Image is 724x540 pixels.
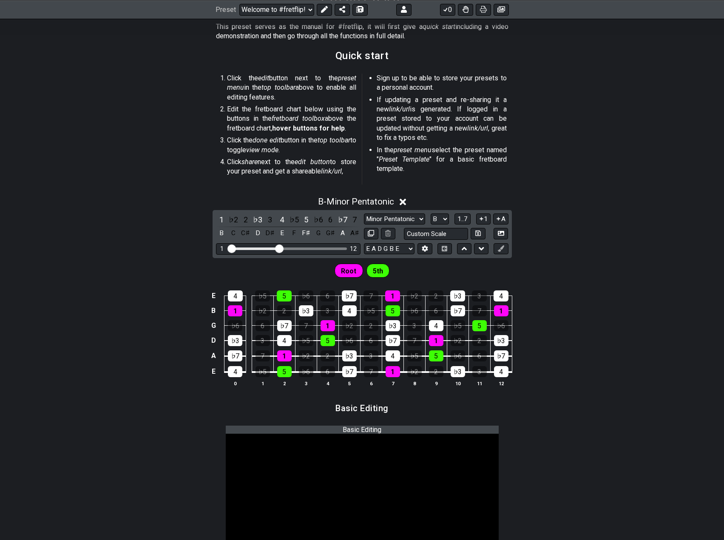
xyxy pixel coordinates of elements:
div: toggle pitch class [252,227,263,239]
div: 1 [385,290,400,301]
select: Tuning [364,243,415,255]
span: First enable full edit mode to edit [341,265,356,277]
th: 11 [468,379,490,388]
div: 6 [364,335,378,346]
div: ♭7 [451,305,465,316]
div: 5 [277,366,292,377]
div: 1 [429,335,443,346]
p: Click next to the to store your preset and get a shareable , [227,157,356,176]
div: ♭2 [451,335,465,346]
div: 7 [299,320,313,331]
div: ♭7 [494,350,508,361]
button: Store user defined scale [471,228,485,239]
div: toggle pitch class [264,227,275,239]
div: toggle scale degree [252,214,263,225]
div: 2 [277,305,292,316]
div: 5 [277,290,292,301]
div: ♭6 [342,335,357,346]
div: 1 [228,305,242,316]
em: top toolbar [318,136,350,144]
div: 5 [472,320,487,331]
div: ♭5 [407,350,422,361]
div: ♭2 [256,305,270,316]
button: 1..7 [454,213,471,225]
select: Scale [364,213,425,225]
div: 2 [429,290,443,301]
p: Edit the fretboard chart below using the buttons in the above the fretboard chart, . [227,105,356,133]
em: edit button [295,158,330,166]
em: link/url [389,105,410,113]
div: ♭6 [451,350,465,361]
em: top toolbar [261,83,295,91]
div: toggle scale degree [240,214,251,225]
div: ♭5 [364,305,378,316]
div: 1 [220,245,224,253]
div: toggle pitch class [228,227,239,239]
div: ♭3 [386,320,400,331]
button: Logout [396,3,412,15]
div: 1 [494,305,508,316]
th: 9 [425,379,447,388]
div: toggle pitch class [337,227,348,239]
div: ♭2 [407,290,422,301]
div: toggle pitch class [349,227,360,239]
th: 5 [338,379,360,388]
div: ♭6 [299,366,313,377]
div: ♭6 [407,305,422,316]
div: ♭2 [342,320,357,331]
th: 8 [403,379,425,388]
div: 5 [321,335,335,346]
th: 6 [360,379,382,388]
div: toggle scale degree [349,214,360,225]
div: toggle scale degree [228,214,239,225]
th: 12 [490,379,512,388]
div: 2 [364,320,378,331]
div: 2 [429,366,443,377]
div: ♭5 [256,366,270,377]
div: toggle scale degree [264,214,275,225]
div: 6 [472,350,487,361]
em: done edit [253,136,281,144]
td: A [208,348,219,364]
strong: hover buttons for help [272,124,345,132]
select: Tonic/Root [431,213,449,225]
button: A [493,213,508,225]
div: 3 [256,335,270,346]
span: Preset [216,6,236,14]
th: 4 [317,379,338,388]
div: 7 [364,366,378,377]
div: 4 [228,290,243,301]
div: 4 [342,305,357,316]
th: 3 [295,379,317,388]
div: toggle pitch class [313,227,324,239]
div: ♭7 [342,290,357,301]
em: share [241,158,258,166]
div: 6 [429,305,443,316]
div: Basic Editing [226,426,499,434]
th: 10 [447,379,468,388]
div: ♭3 [299,305,313,316]
th: 7 [382,379,403,388]
div: toggle scale degree [337,214,348,225]
td: B [208,303,219,318]
div: 3 [472,290,487,301]
em: quick start [423,23,455,31]
button: Save As (makes a copy) [352,3,368,15]
em: fretboard toolbox [272,114,325,122]
span: First enable full edit mode to edit [373,265,383,277]
div: toggle scale degree [289,214,300,225]
td: E [208,364,219,380]
div: 3 [407,320,422,331]
p: This preset serves as the manual for #fretflip, it will first give a including a video demonstrat... [216,22,508,41]
em: preset menu [394,146,432,154]
div: ♭5 [299,335,313,346]
div: 2 [472,335,487,346]
div: toggle scale degree [325,214,336,225]
div: 7 [407,335,422,346]
em: edit [258,74,269,82]
button: 1 [476,213,491,225]
div: 1 [277,350,292,361]
div: ♭7 [228,350,242,361]
div: toggle scale degree [216,214,227,225]
div: 4 [494,290,508,301]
